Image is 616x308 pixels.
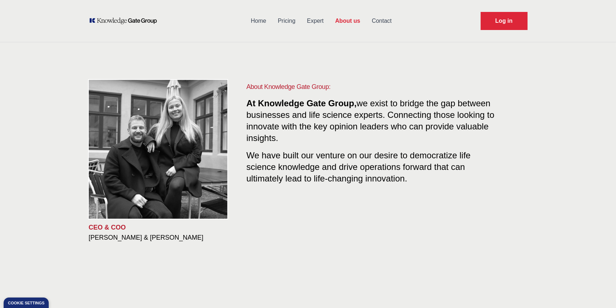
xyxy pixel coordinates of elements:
[89,233,235,242] h3: [PERSON_NAME] & [PERSON_NAME]
[89,223,235,232] p: CEO & COO
[246,98,357,108] span: At Knowledge Gate Group,
[329,12,366,30] a: About us
[481,12,528,30] a: Request Demo
[580,273,616,308] iframe: Chat Widget
[246,98,494,143] span: we exist to bridge the gap between businesses and life science experts. Connecting those looking ...
[580,273,616,308] div: Widget de chat
[8,301,44,305] div: Cookie settings
[301,12,329,30] a: Expert
[272,12,301,30] a: Pricing
[366,12,397,30] a: Contact
[245,12,272,30] a: Home
[89,80,227,219] img: KOL management, KEE, Therapy area experts
[89,17,162,25] a: KOL Knowledge Platform: Talk to Key External Experts (KEE)
[246,147,471,183] span: We have built our venture on our desire to democratize life science knowledge and drive operation...
[246,82,499,92] h1: About Knowledge Gate Group:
